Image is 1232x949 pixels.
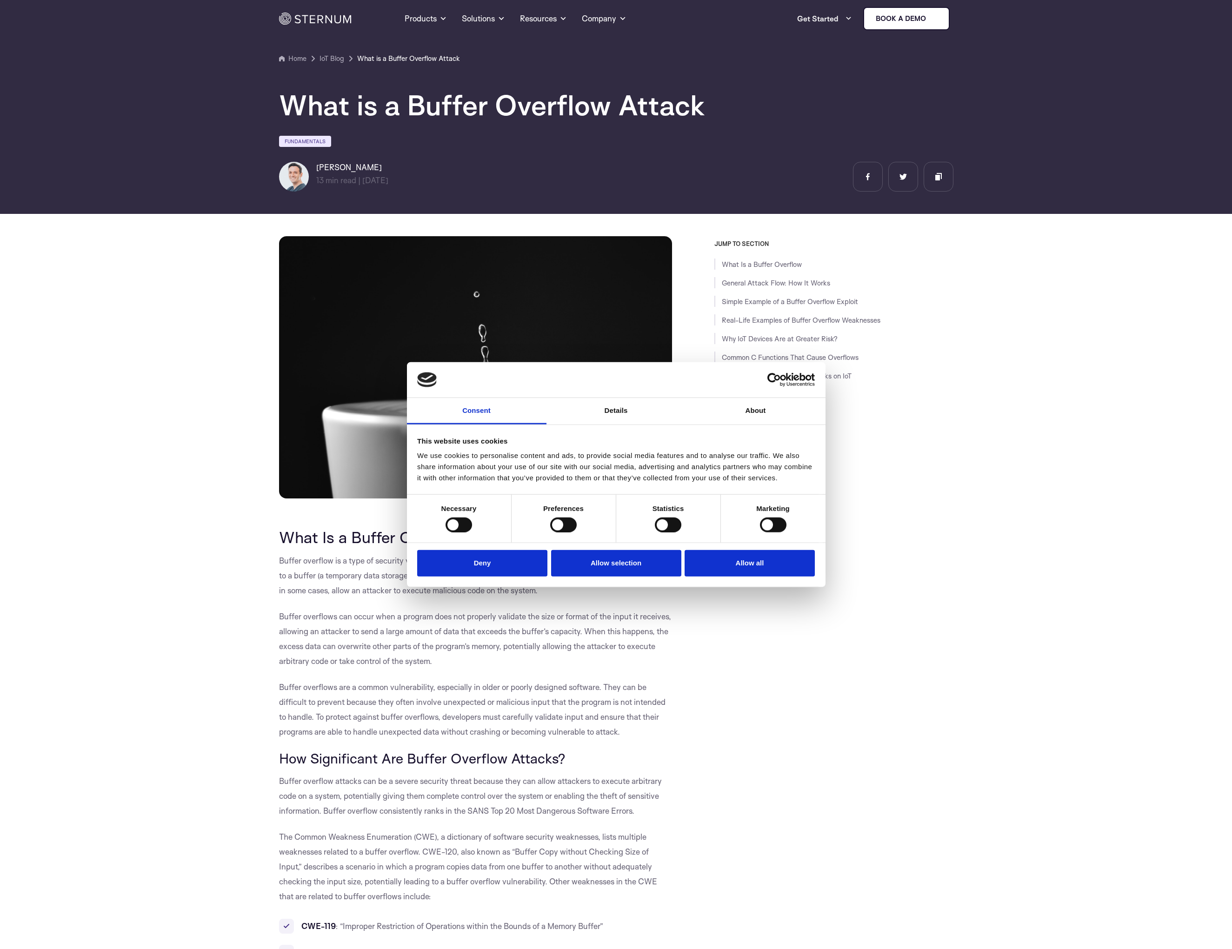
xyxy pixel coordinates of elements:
[279,236,673,498] img: What is a Buffer Overflow Attack
[722,297,858,306] a: Simple Example of a Buffer Overflow Exploit
[551,550,681,577] button: Allow selection
[316,162,388,173] h6: [PERSON_NAME]
[543,504,584,512] strong: Preferences
[279,919,673,934] li: : “Improper Restriction of Operations within the Bounds of a Memory Buffer”
[722,334,838,343] a: Why IoT Devices Are at Greater Risk?
[546,398,686,425] a: Details
[407,398,546,425] a: Consent
[685,550,815,577] button: Allow all
[462,2,505,35] a: Solutions
[722,353,859,362] a: Common C Functions That Cause Overflows
[582,2,626,35] a: Company
[405,2,447,35] a: Products
[417,550,547,577] button: Deny
[441,504,477,512] strong: Necessary
[417,450,815,484] div: We use cookies to personalise content and ads, to provide social media features and to analyse ou...
[279,136,331,147] a: Fundamentals
[722,279,830,287] a: General Attack Flow: How It Works
[279,553,673,598] p: Buffer overflow is a type of security vulnerability that occurs when a computer program tries to ...
[756,504,790,512] strong: Marketing
[301,921,336,931] strong: CWE-119
[279,609,673,669] p: Buffer overflows can occur when a program does not properly validate the size or format of the in...
[520,2,567,35] a: Resources
[797,9,852,28] a: Get Started
[279,774,673,818] p: Buffer overflow attacks can be a severe security threat because they can allow attackers to execu...
[279,53,306,64] a: Home
[714,240,953,247] h3: JUMP TO SECTION
[863,7,950,30] a: Book a demo
[279,750,673,766] h3: How Significant Are Buffer Overflow Attacks?
[722,316,880,325] a: Real-Life Examples of Buffer Overflow Weaknesses
[316,175,360,185] span: min read |
[653,504,684,512] strong: Statistics
[722,260,802,269] a: What Is a Buffer Overflow
[279,162,309,192] img: Igal Zeifman
[279,830,673,904] p: The Common Weakness Enumeration (CWE), a dictionary of software security weaknesses, lists multip...
[279,680,673,739] p: Buffer overflows are a common vulnerability, especially in older or poorly designed software. The...
[417,436,815,447] div: This website uses cookies
[316,175,324,185] span: 13
[362,175,388,185] span: [DATE]
[279,90,837,120] h1: What is a Buffer Overflow Attack
[417,372,437,387] img: logo
[930,15,937,22] img: sternum iot
[279,528,673,546] h2: What Is a Buffer Overflow
[320,53,344,64] a: IoT Blog
[686,398,826,425] a: About
[357,53,460,64] a: What is a Buffer Overflow Attack
[733,373,815,387] a: Usercentrics Cookiebot - opens in a new window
